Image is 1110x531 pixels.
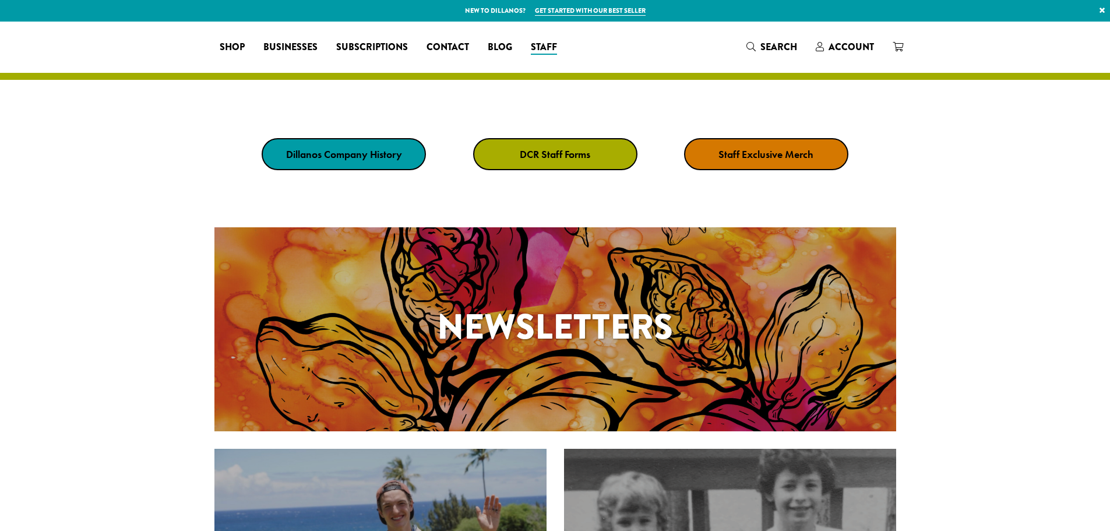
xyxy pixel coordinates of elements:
[829,40,874,54] span: Account
[220,40,245,55] span: Shop
[473,138,637,170] a: DCR Staff Forms
[262,138,426,170] a: Dillanos Company History
[520,147,590,161] strong: DCR Staff Forms
[718,147,813,161] strong: Staff Exclusive Merch
[427,40,469,55] span: Contact
[214,227,896,431] a: Newsletters
[760,40,797,54] span: Search
[684,138,848,170] a: Staff Exclusive Merch
[488,40,512,55] span: Blog
[531,40,557,55] span: Staff
[535,6,646,16] a: Get started with our best seller
[521,38,566,57] a: Staff
[737,37,806,57] a: Search
[263,40,318,55] span: Businesses
[210,38,254,57] a: Shop
[286,147,402,161] strong: Dillanos Company History
[214,301,896,353] h1: Newsletters
[336,40,408,55] span: Subscriptions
